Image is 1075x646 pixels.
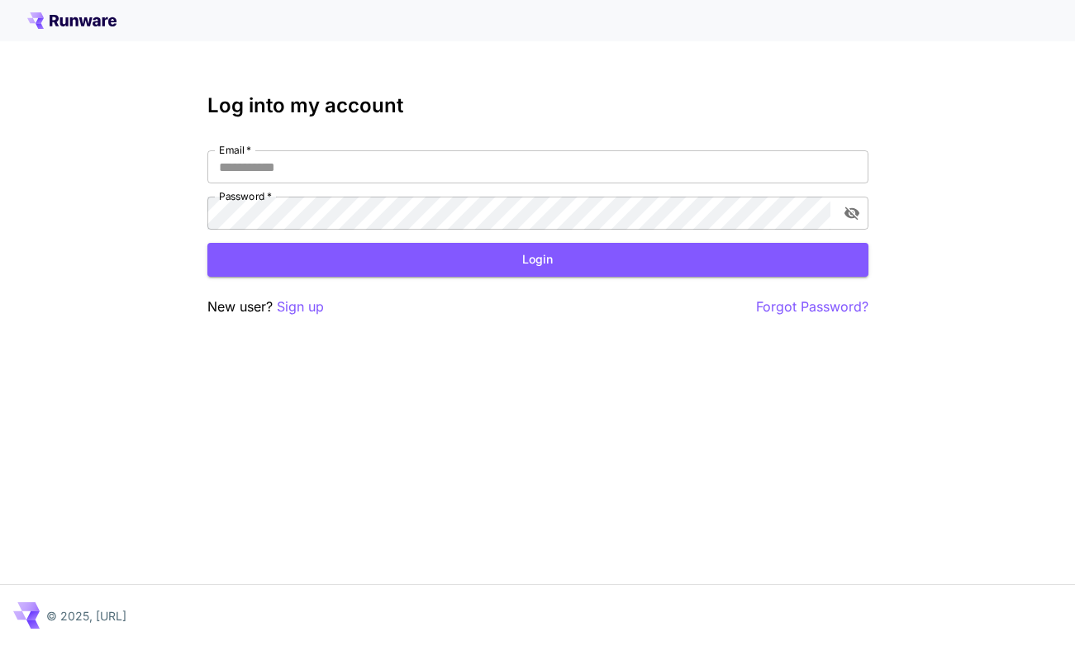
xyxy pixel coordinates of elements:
[46,607,126,625] p: © 2025, [URL]
[219,189,272,203] label: Password
[837,198,867,228] button: toggle password visibility
[207,297,324,317] p: New user?
[207,94,868,117] h3: Log into my account
[756,297,868,317] button: Forgot Password?
[219,143,251,157] label: Email
[277,297,324,317] button: Sign up
[207,243,868,277] button: Login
